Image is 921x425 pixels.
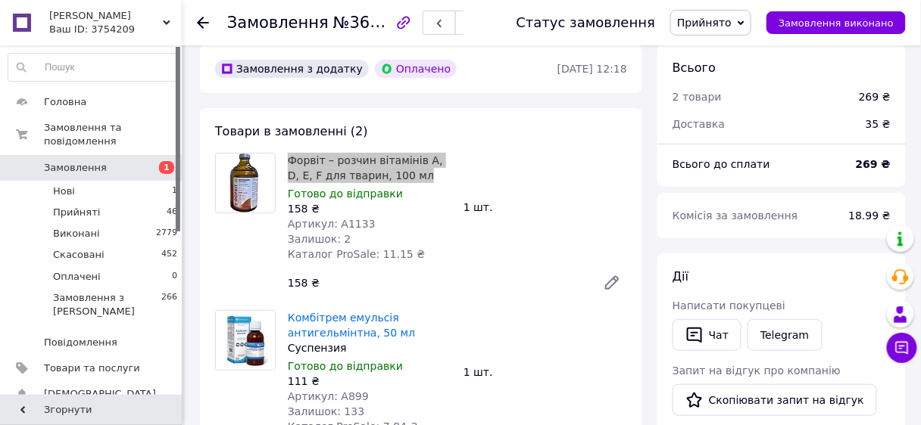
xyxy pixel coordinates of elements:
span: Повідомлення [44,336,117,349]
b: 269 ₴ [856,158,891,170]
span: Прийнято [677,17,732,29]
span: Замовлення з [PERSON_NAME] [53,291,161,318]
span: Замовлення виконано [779,17,894,29]
div: 158 ₴ [282,272,591,293]
button: Чат з покупцем [887,333,917,363]
span: Прийняті [53,206,100,219]
div: Оплачено [375,60,457,78]
div: 111 ₴ [288,374,451,389]
time: [DATE] 12:18 [557,63,627,75]
span: Артикул: A1133 [288,218,376,230]
a: Форвіт – розчин вітамінів A, D, E, F для тварин, 100 мл [288,154,443,181]
span: ELO Шоп [49,9,163,23]
span: Товари в замовленні (2) [215,124,368,138]
div: 1 шт. [457,197,633,218]
span: Головна [44,95,86,109]
span: Запит на відгук про компанію [673,365,841,377]
span: Скасовані [53,248,105,262]
span: Замовлення [227,14,329,32]
span: Виконані [53,227,100,240]
span: Комісія за замовлення [673,209,798,222]
span: 1 [172,185,177,198]
span: Дії [673,269,688,284]
div: Статус замовлення [517,15,656,30]
span: Товари та послуги [44,361,140,375]
span: 1 [159,161,174,174]
div: Замовлення з додатку [215,60,369,78]
span: Артикул: A899 [288,390,369,402]
div: Суспензия [288,340,451,355]
img: Форвіт – розчин вітамінів A, D, E, F для тварин, 100 мл [217,154,273,212]
span: Доставка [673,118,725,130]
div: 158 ₴ [288,201,451,216]
div: Повернутися назад [197,15,209,30]
img: Комбітрем емульсія антигельмінтна, 50 мл [216,311,275,370]
span: Замовлення [44,161,107,175]
span: Каталог ProSale: 11.15 ₴ [288,248,425,260]
span: Замовлення та повідомлення [44,121,182,148]
a: Редагувати [597,268,627,298]
span: 46 [167,206,177,219]
span: Залишок: 133 [288,405,364,417]
span: 18.99 ₴ [849,209,891,222]
span: 452 [161,248,177,262]
a: Telegram [748,319,822,351]
span: 2 товари [673,91,722,103]
button: Замовлення виконано [766,11,906,34]
span: [DEMOGRAPHIC_DATA] [44,387,156,401]
span: 0 [172,270,177,284]
button: Скопіювати запит на відгук [673,384,877,416]
a: Комбітрем емульсія антигельмінтна, 50 мл [288,312,415,339]
input: Пошук [8,54,178,81]
span: Залишок: 2 [288,233,351,245]
button: Чат [673,319,741,351]
span: Написати покупцеві [673,299,785,312]
span: Всього до сплати [673,158,770,170]
span: Всього [673,60,716,75]
div: 269 ₴ [859,89,891,104]
span: Готово до відправки [288,188,403,200]
span: Нові [53,185,75,198]
span: Оплачені [53,270,101,284]
span: 2779 [156,227,177,240]
span: Готово до відправки [288,360,403,372]
div: 1 шт. [457,361,633,383]
span: 266 [161,291,177,318]
span: №366142805 [333,13,441,32]
div: Ваш ID: 3754209 [49,23,182,36]
div: 35 ₴ [857,107,900,141]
